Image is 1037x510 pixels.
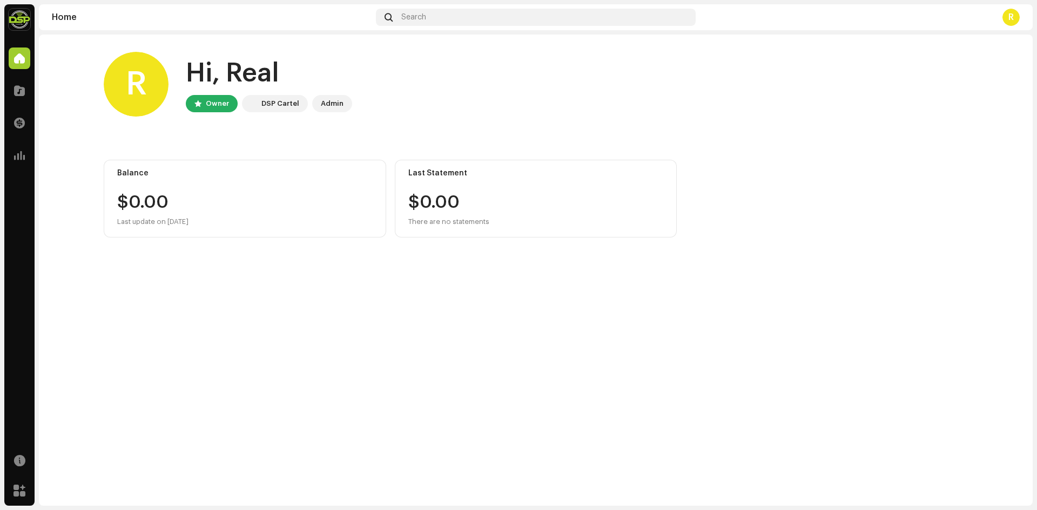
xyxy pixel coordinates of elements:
[117,169,373,178] div: Balance
[9,9,30,30] img: 337c92e9-c8c2-4d5f-b899-13dae4d4afdd
[401,13,426,22] span: Search
[321,97,344,110] div: Admin
[206,97,229,110] div: Owner
[104,160,386,237] re-o-card-value: Balance
[261,97,299,110] div: DSP Cartel
[186,56,352,91] div: Hi, Real
[104,52,169,117] div: R
[395,160,677,237] re-o-card-value: Last Statement
[408,169,664,178] div: Last Statement
[244,97,257,110] img: 337c92e9-c8c2-4d5f-b899-13dae4d4afdd
[117,215,373,228] div: Last update on [DATE]
[408,215,489,228] div: There are no statements
[1002,9,1020,26] div: R
[52,13,372,22] div: Home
